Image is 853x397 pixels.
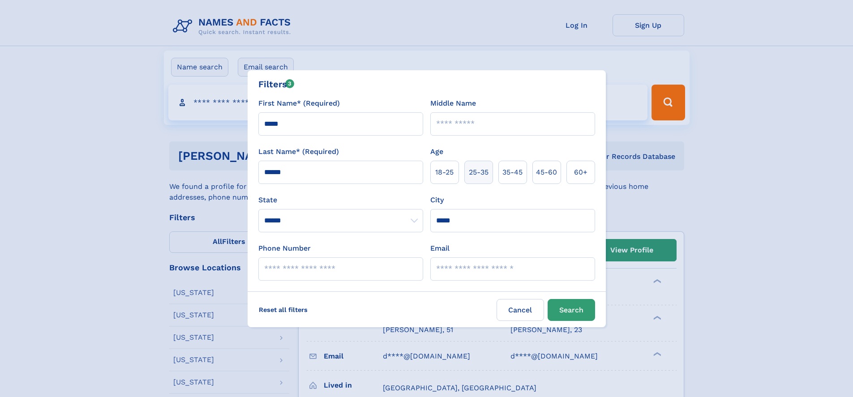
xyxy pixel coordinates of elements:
span: 25‑35 [469,167,489,178]
label: City [430,195,444,205]
label: Cancel [497,299,544,321]
label: Phone Number [258,243,311,254]
label: State [258,195,423,205]
span: 60+ [574,167,587,178]
label: Middle Name [430,98,476,109]
label: Email [430,243,450,254]
label: Age [430,146,443,157]
span: 35‑45 [502,167,523,178]
label: First Name* (Required) [258,98,340,109]
div: Filters [258,77,295,91]
label: Last Name* (Required) [258,146,339,157]
span: 18‑25 [435,167,454,178]
label: Reset all filters [253,299,313,320]
button: Search [548,299,595,321]
span: 45‑60 [536,167,557,178]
